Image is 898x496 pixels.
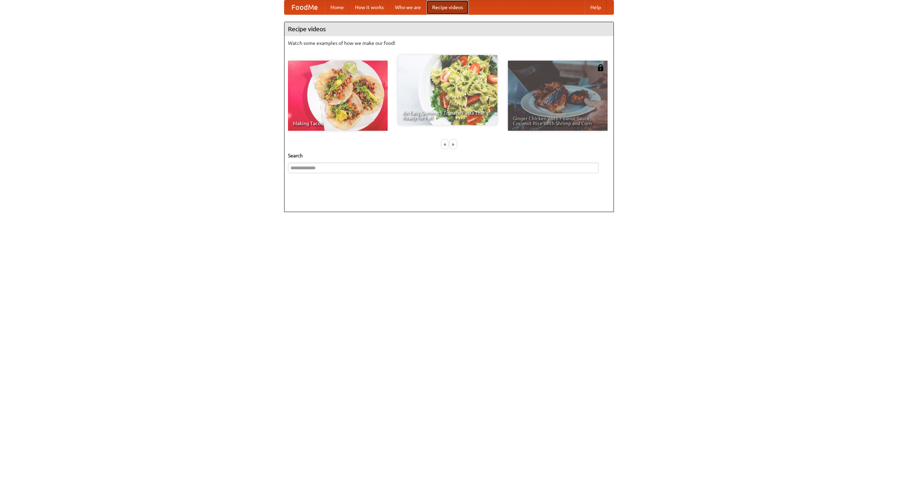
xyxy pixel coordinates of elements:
a: An Easy, Summery Tomato Pasta That's Ready for Fall [398,55,497,125]
a: How it works [349,0,389,14]
div: » [450,140,456,149]
p: Watch some examples of how we make our food! [288,40,610,47]
span: An Easy, Summery Tomato Pasta That's Ready for Fall [403,110,492,120]
h4: Recipe videos [284,22,614,36]
a: FoodMe [284,0,325,14]
a: Help [585,0,607,14]
a: Making Tacos [288,61,388,131]
span: Making Tacos [293,121,383,126]
h5: Search [288,152,610,159]
a: Home [325,0,349,14]
a: Recipe videos [427,0,469,14]
img: 483408.png [597,64,604,71]
div: « [442,140,448,149]
a: Who we are [389,0,427,14]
